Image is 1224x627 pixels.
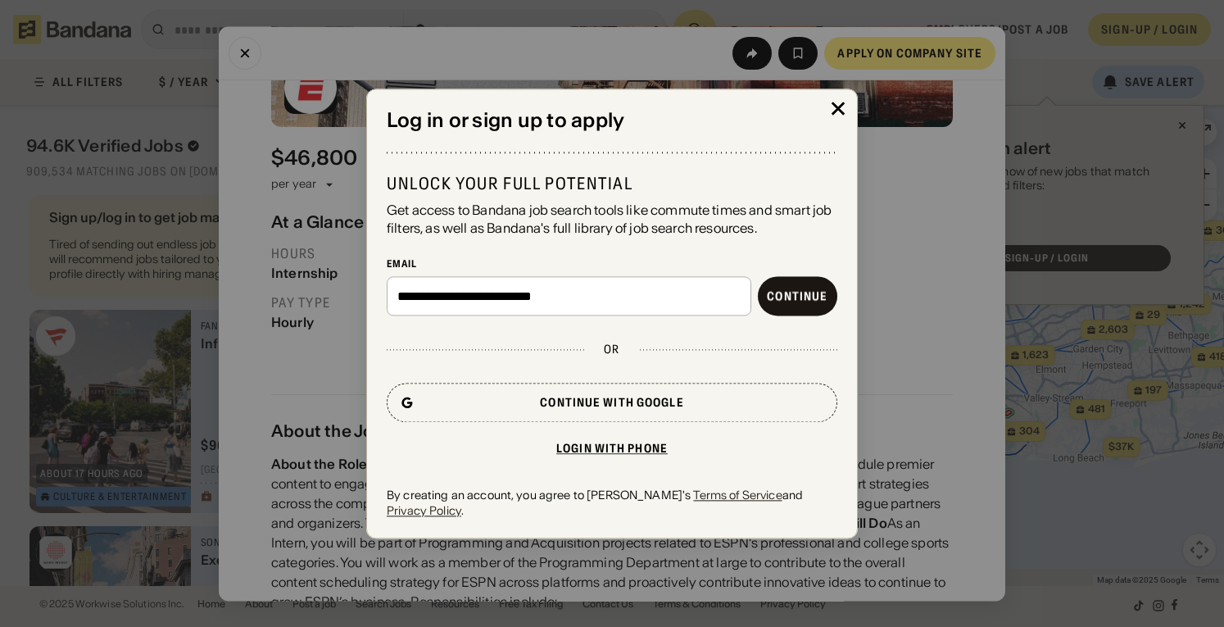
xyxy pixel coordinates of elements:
div: Continue with Google [540,398,683,409]
div: Login with phone [556,443,668,455]
div: By creating an account, you agree to [PERSON_NAME]'s and . [387,488,837,518]
div: or [604,343,619,357]
div: Continue [767,291,827,302]
a: Privacy Policy [387,503,461,518]
div: Log in or sign up to apply [387,109,837,133]
a: Terms of Service [693,488,782,503]
div: Unlock your full potential [387,173,837,194]
div: Email [387,257,837,270]
div: Get access to Bandana job search tools like commute times and smart job filters, as well as Banda... [387,201,837,238]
